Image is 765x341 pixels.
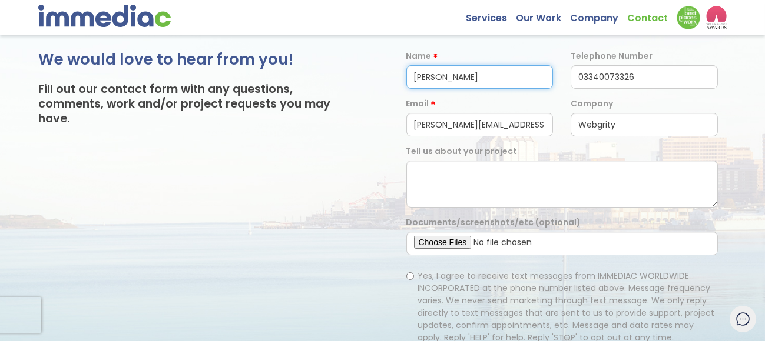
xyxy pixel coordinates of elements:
[38,5,171,27] img: immediac
[406,98,429,110] label: Email
[516,6,570,24] a: Our Work
[38,50,359,70] h2: We would love to hear from you!
[677,6,700,29] img: Down
[406,272,414,280] input: Yes, I agree to receive text messages from IMMEDIAC WORLDWIDE INCORPORATED at the phone number li...
[571,50,653,62] label: Telephone Number
[406,50,432,62] label: Name
[406,145,518,158] label: Tell us about your project
[466,6,516,24] a: Services
[706,6,727,29] img: logo2_wea_nobg.webp
[570,6,627,24] a: Company
[627,6,677,24] a: Contact
[38,82,359,126] h3: Fill out our contact form with any questions, comments, work and/or project requests you may have.
[571,98,613,110] label: Company
[406,216,581,229] label: Documents/screenshots/etc (optional)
